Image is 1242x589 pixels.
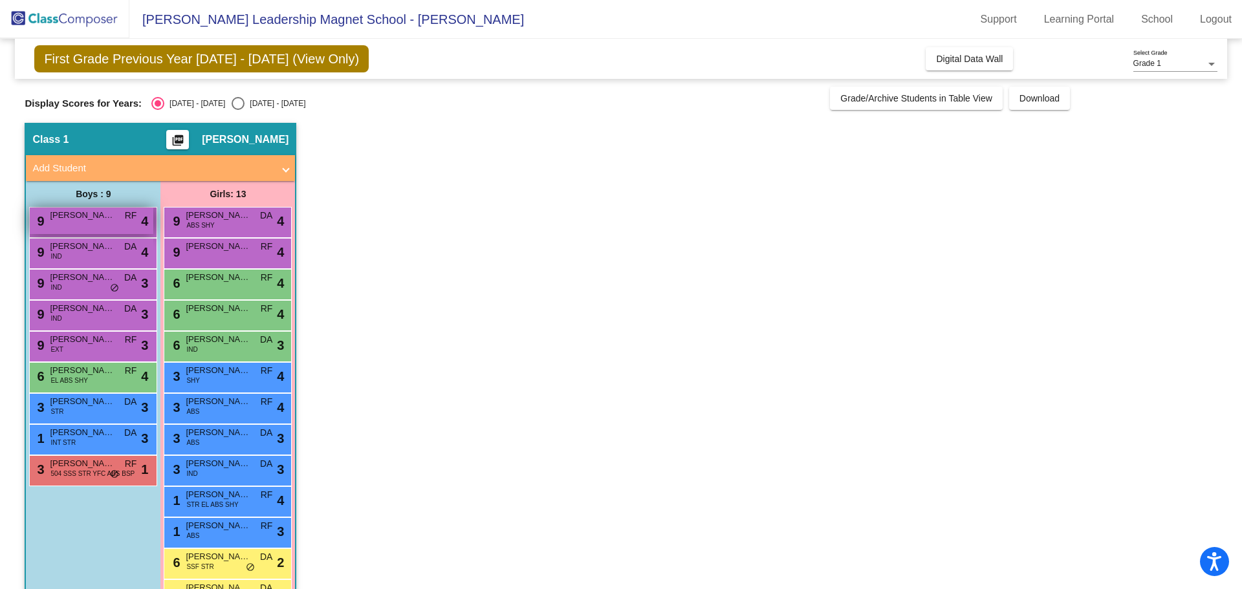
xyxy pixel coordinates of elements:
span: DA [260,550,272,564]
span: DA [124,302,136,316]
span: 3 [169,369,180,383]
span: 9 [34,307,44,321]
span: RF [261,395,273,409]
button: Grade/Archive Students in Table View [830,87,1003,110]
span: [PERSON_NAME] [186,395,250,408]
mat-radio-group: Select an option [151,97,305,110]
span: RF [261,271,273,284]
span: 3 [277,336,284,355]
span: 3 [34,400,44,414]
span: DA [260,333,272,347]
span: do_not_disturb_alt [246,562,255,573]
span: RF [125,364,137,378]
span: 504 SSS STR YFC ABS BSP [50,469,135,478]
button: Print Students Details [166,130,189,149]
div: Boys : 9 [26,181,160,207]
a: Logout [1190,9,1242,30]
span: 1 [34,431,44,445]
span: ABS [186,407,199,416]
span: DA [124,426,136,440]
span: [PERSON_NAME] [50,240,114,253]
span: DA [124,271,136,284]
span: 1 [169,493,180,508]
span: 4 [277,367,284,386]
span: SHY [186,376,200,385]
span: 4 [141,211,148,231]
span: [PERSON_NAME] [186,209,250,222]
span: ABS [186,531,199,541]
span: RF [261,488,273,502]
a: Learning Portal [1034,9,1125,30]
span: 3 [169,431,180,445]
span: [PERSON_NAME] [186,550,250,563]
span: [PERSON_NAME] [50,271,114,284]
span: 3 [141,398,148,417]
span: 6 [34,369,44,383]
span: 1 [141,460,148,479]
span: [PERSON_NAME] [50,302,114,315]
span: [PERSON_NAME] [186,488,250,501]
span: 1 [169,524,180,539]
span: STR [50,407,63,416]
span: DA [124,240,136,253]
span: SSF STR [186,562,213,572]
span: RF [261,364,273,378]
span: [PERSON_NAME] [50,457,114,470]
span: Class 1 [32,133,69,146]
span: [PERSON_NAME] [50,333,114,346]
span: 3 [277,522,284,541]
span: [PERSON_NAME] [50,209,114,222]
mat-icon: picture_as_pdf [170,134,186,152]
span: DA [260,426,272,440]
span: [PERSON_NAME] [186,240,250,253]
span: do_not_disturb_alt [110,283,119,294]
span: 9 [34,338,44,352]
span: IND [186,345,197,354]
span: 6 [169,555,180,570]
span: 3 [141,305,148,324]
span: IND [50,283,61,292]
span: 4 [277,491,284,510]
span: 3 [141,429,148,448]
span: 9 [34,276,44,290]
span: [PERSON_NAME] [186,302,250,315]
span: 4 [141,367,148,386]
span: 6 [169,307,180,321]
span: [PERSON_NAME] [186,426,250,439]
span: INT STR [50,438,76,447]
mat-expansion-panel-header: Add Student [26,155,295,181]
div: [DATE] - [DATE] [245,98,305,109]
span: RF [125,333,137,347]
span: 4 [277,305,284,324]
span: DA [260,457,272,471]
span: Display Scores for Years: [25,98,142,109]
span: Digital Data Wall [936,54,1003,64]
span: 3 [34,462,44,477]
span: Download [1019,93,1060,103]
span: 4 [277,242,284,262]
span: 6 [169,276,180,290]
a: Support [970,9,1027,30]
span: 4 [277,273,284,293]
span: RF [261,302,273,316]
span: 3 [169,462,180,477]
span: 3 [141,336,148,355]
span: RF [125,457,137,471]
span: 2 [277,553,284,572]
div: Girls: 13 [160,181,295,207]
span: [PERSON_NAME] [50,426,114,439]
span: 9 [34,245,44,259]
span: [PERSON_NAME] [186,333,250,346]
span: EXT [50,345,63,354]
a: School [1131,9,1183,30]
span: EL ABS SHY [50,376,87,385]
span: 9 [169,245,180,259]
span: 3 [277,460,284,479]
span: [PERSON_NAME] [50,364,114,377]
span: 9 [169,214,180,228]
span: ABS [186,438,199,447]
span: Grade/Archive Students in Table View [840,93,992,103]
span: 6 [169,338,180,352]
span: STR EL ABS SHY [186,500,238,509]
span: [PERSON_NAME] Leadership Magnet School - [PERSON_NAME] [129,9,524,30]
